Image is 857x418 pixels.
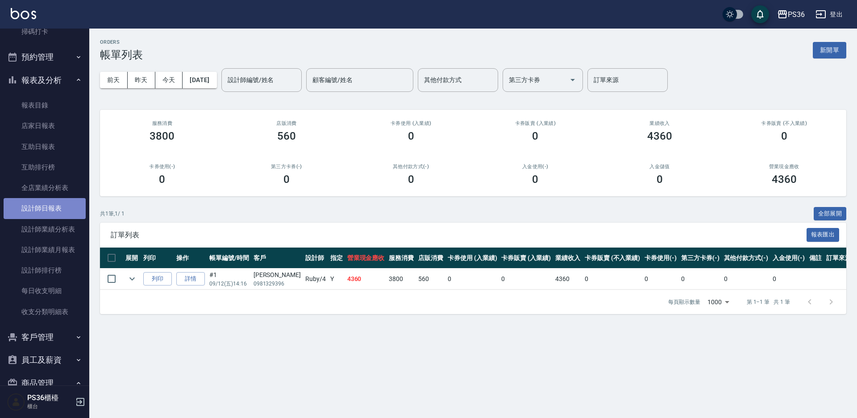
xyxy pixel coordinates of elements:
h3: 0 [408,130,414,142]
td: Y [328,269,345,290]
h2: 業績收入 [608,120,711,126]
th: 客戶 [251,248,303,269]
p: 第 1–1 筆 共 1 筆 [747,298,790,306]
img: Logo [11,8,36,19]
button: 商品管理 [4,372,86,395]
th: 服務消費 [387,248,416,269]
h3: 3800 [150,130,175,142]
a: 詳情 [176,272,205,286]
a: 設計師排行榜 [4,260,86,281]
th: 卡券販賣 (不入業績) [582,248,642,269]
h2: ORDERS [100,39,143,45]
th: 卡券使用 (入業績) [445,248,499,269]
td: #1 [207,269,251,290]
h2: 入金使用(-) [484,164,587,170]
h2: 第三方卡券(-) [235,164,338,170]
td: 0 [499,269,553,290]
th: 卡券使用(-) [642,248,679,269]
th: 營業現金應收 [345,248,387,269]
button: expand row [125,272,139,286]
td: 560 [416,269,445,290]
th: 指定 [328,248,345,269]
td: 0 [722,269,771,290]
a: 新開單 [813,46,846,54]
td: Ruby /4 [303,269,328,290]
button: 新開單 [813,42,846,58]
h3: 帳單列表 [100,49,143,61]
button: 登出 [812,6,846,23]
div: 1000 [704,290,732,314]
h2: 店販消費 [235,120,338,126]
th: 訂單來源 [824,248,853,269]
h5: PS36櫃檯 [27,393,73,402]
th: 備註 [807,248,824,269]
th: 列印 [141,248,174,269]
img: Person [7,393,25,411]
h3: 0 [657,173,663,186]
button: 全部展開 [814,207,847,221]
h3: 0 [532,173,538,186]
button: Open [566,73,580,87]
div: PS36 [788,9,805,20]
h3: 0 [781,130,787,142]
a: 報表目錄 [4,95,86,116]
a: 每日收支明細 [4,281,86,301]
button: 昨天 [128,72,155,88]
button: 前天 [100,72,128,88]
a: 互助日報表 [4,137,86,157]
td: 0 [445,269,499,290]
td: 0 [642,269,679,290]
a: 設計師業績月報表 [4,240,86,260]
button: PS36 [774,5,808,24]
td: 0 [679,269,722,290]
th: 入金使用(-) [770,248,807,269]
p: 0981329396 [254,280,301,288]
td: 0 [582,269,642,290]
th: 卡券販賣 (入業績) [499,248,553,269]
td: 4360 [345,269,387,290]
th: 第三方卡券(-) [679,248,722,269]
button: 員工及薪資 [4,348,86,372]
button: 報表匯出 [807,228,840,242]
th: 操作 [174,248,207,269]
h2: 卡券販賣 (入業績) [484,120,587,126]
p: 每頁顯示數量 [668,298,700,306]
a: 報表匯出 [807,230,840,239]
span: 訂單列表 [111,231,807,240]
h3: 4360 [772,173,797,186]
button: 今天 [155,72,183,88]
button: 預約管理 [4,46,86,69]
p: 櫃台 [27,402,73,410]
h2: 營業現金應收 [732,164,836,170]
h2: 其他付款方式(-) [359,164,462,170]
h3: 0 [408,173,414,186]
td: 3800 [387,269,416,290]
a: 設計師業績分析表 [4,219,86,240]
a: 店家日報表 [4,116,86,136]
td: 0 [770,269,807,290]
a: 收支分類明細表 [4,302,86,322]
h3: 0 [283,173,290,186]
th: 店販消費 [416,248,445,269]
th: 其他付款方式(-) [722,248,771,269]
p: 09/12 (五) 14:16 [209,280,249,288]
h2: 卡券使用(-) [111,164,214,170]
th: 展開 [123,248,141,269]
a: 全店業績分析表 [4,178,86,198]
a: 設計師日報表 [4,198,86,219]
a: 掃碼打卡 [4,21,86,42]
th: 設計師 [303,248,328,269]
div: [PERSON_NAME] [254,270,301,280]
th: 帳單編號/時間 [207,248,251,269]
button: save [751,5,769,23]
h3: 服務消費 [111,120,214,126]
th: 業績收入 [553,248,582,269]
button: 報表及分析 [4,69,86,92]
p: 共 1 筆, 1 / 1 [100,210,125,218]
h3: 0 [532,130,538,142]
h3: 560 [277,130,296,142]
h2: 卡券販賣 (不入業績) [732,120,836,126]
h2: 入金儲值 [608,164,711,170]
h2: 卡券使用 (入業績) [359,120,462,126]
button: 客戶管理 [4,326,86,349]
